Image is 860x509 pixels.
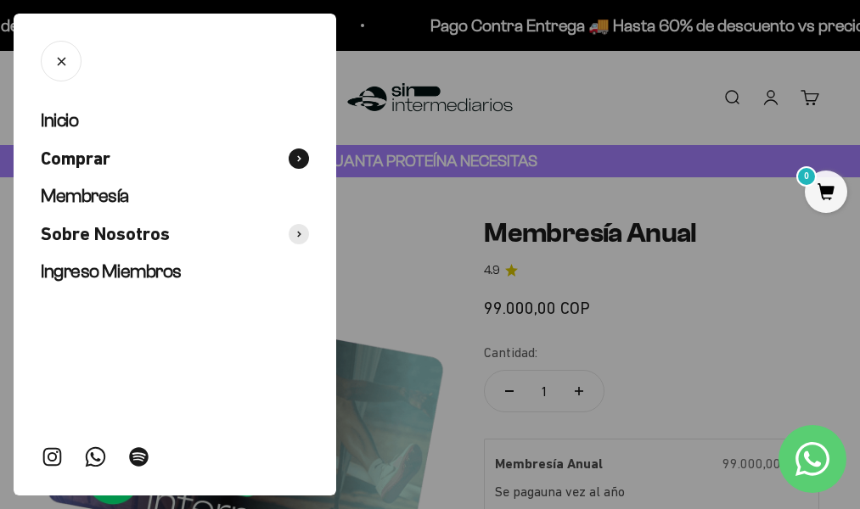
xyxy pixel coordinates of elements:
a: Membresía [41,184,309,209]
a: 0 [805,184,847,203]
span: Ingreso Miembros [41,260,182,282]
a: Síguenos en WhatsApp [84,445,107,468]
span: Inicio [41,109,78,131]
button: Sobre Nosotros [41,222,309,247]
span: Sobre Nosotros [41,222,170,247]
button: Comprar [41,147,309,171]
mark: 0 [796,166,817,187]
a: Inicio [41,109,309,133]
a: Ingreso Miembros [41,260,309,284]
span: Comprar [41,147,110,171]
button: Cerrar [41,41,82,81]
a: Síguenos en Spotify [127,445,150,468]
a: Síguenos en Instagram [41,445,64,468]
span: Membresía [41,185,129,206]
